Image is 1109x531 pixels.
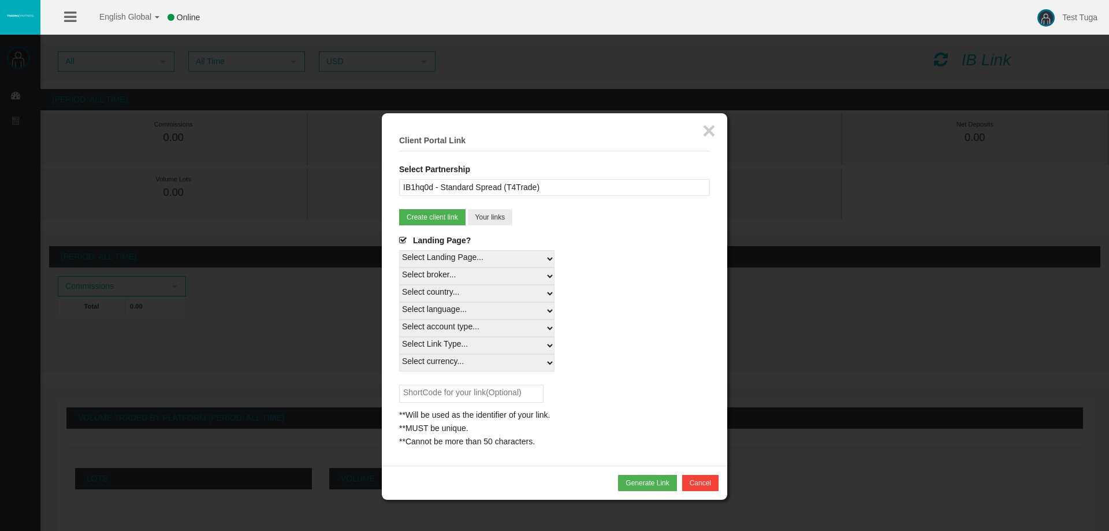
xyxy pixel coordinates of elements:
[399,179,710,196] div: IB1hq0d - Standard Spread (T4Trade)
[399,385,544,403] input: ShortCode for your link(Optional)
[6,13,35,18] img: logo.svg
[1037,9,1055,27] img: user-image
[413,236,471,245] span: Landing Page?
[177,13,200,22] span: Online
[399,422,710,435] div: **MUST be unique.
[682,475,719,491] button: Cancel
[84,12,151,21] span: English Global
[399,435,710,448] div: **Cannot be more than 50 characters.
[468,209,513,225] button: Your links
[399,409,710,422] div: **Will be used as the identifier of your link.
[702,119,716,142] button: ×
[618,475,676,491] button: Generate Link
[1062,13,1097,22] span: Test Tuga
[399,209,466,225] button: Create client link
[399,136,466,145] b: Client Portal Link
[399,163,470,176] label: Select Partnership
